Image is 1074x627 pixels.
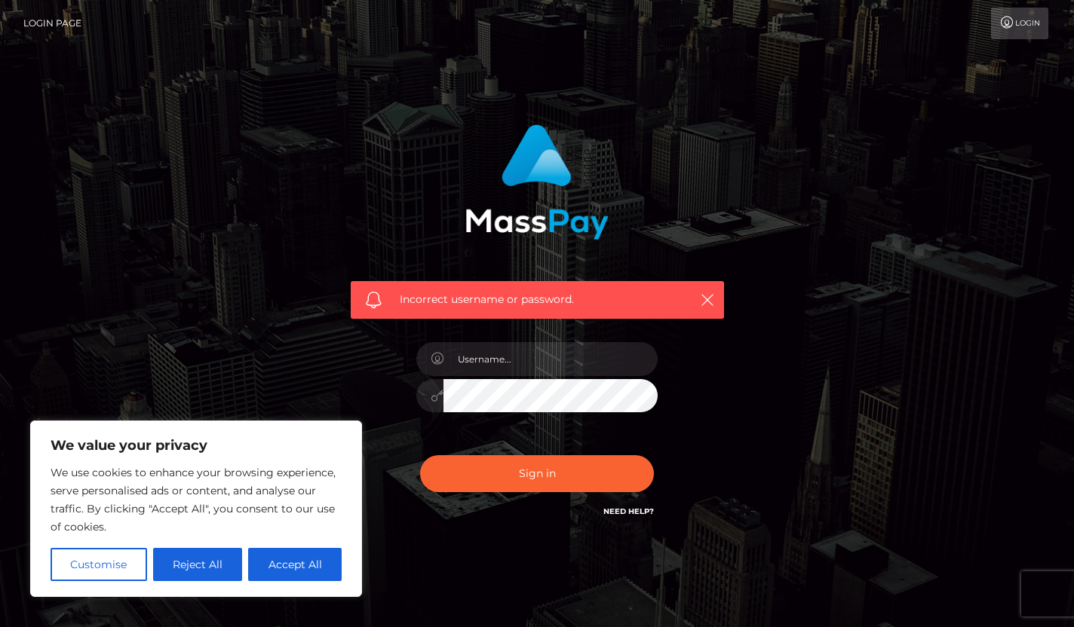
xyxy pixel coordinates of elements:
a: Login [991,8,1048,39]
input: Username... [443,342,658,376]
a: Need Help? [603,506,654,516]
p: We value your privacy [51,436,342,454]
img: MassPay Login [465,124,609,240]
div: We value your privacy [30,421,362,597]
button: Accept All [248,548,342,581]
button: Reject All [153,548,243,581]
p: We use cookies to enhance your browsing experience, serve personalised ads or content, and analys... [51,463,342,536]
button: Sign in [420,455,654,492]
button: Customise [51,548,147,581]
a: Login Page [23,8,81,39]
span: Incorrect username or password. [400,292,675,307]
